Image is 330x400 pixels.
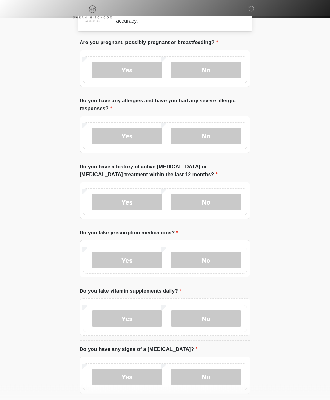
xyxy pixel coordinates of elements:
[171,194,241,210] label: No
[92,311,162,327] label: Yes
[92,128,162,144] label: Yes
[171,252,241,269] label: No
[92,252,162,269] label: Yes
[80,39,218,47] label: Are you pregnant, possibly pregnant or breastfeeding?
[80,97,250,113] label: Do you have any allergies and have you had any severe allergic responses?
[80,163,250,179] label: Do you have a history of active [MEDICAL_DATA] or [MEDICAL_DATA] treatment within the last 12 mon...
[92,369,162,385] label: Yes
[171,311,241,327] label: No
[171,62,241,78] label: No
[80,288,181,295] label: Do you take vitamin supplements daily?
[73,5,112,22] img: Sarah Hitchcox Aesthetics Logo
[92,194,162,210] label: Yes
[171,369,241,385] label: No
[171,128,241,144] label: No
[80,346,198,354] label: Do you have any signs of a [MEDICAL_DATA]?
[80,229,178,237] label: Do you take prescription medications?
[92,62,162,78] label: Yes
